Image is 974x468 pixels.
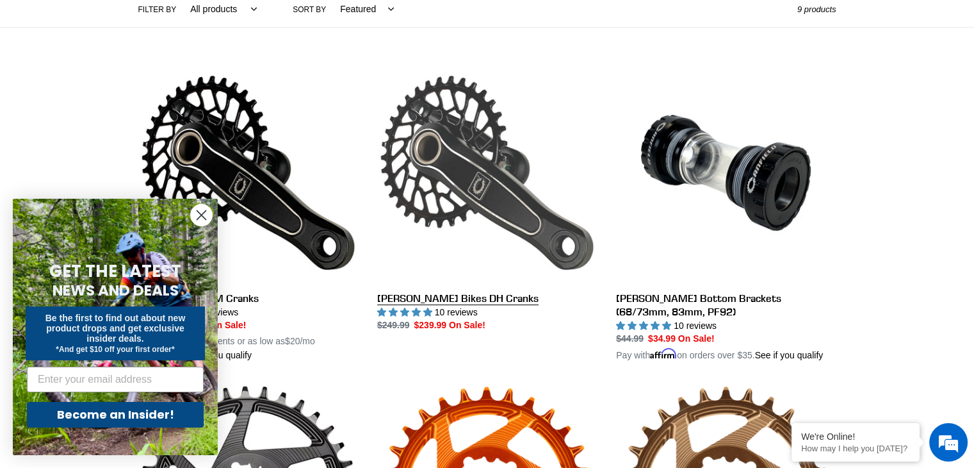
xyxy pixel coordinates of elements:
[797,4,836,14] span: 9 products
[190,204,213,226] button: Close dialog
[56,345,174,354] span: *And get $10 off your first order*
[801,444,910,453] p: How may I help you today?
[27,402,204,428] button: Become an Insider!
[138,4,177,15] label: Filter by
[49,260,181,283] span: GET THE LATEST
[45,313,186,344] span: Be the first to find out about new product drops and get exclusive insider deals.
[27,367,204,392] input: Enter your email address
[53,280,179,301] span: NEWS AND DEALS
[293,4,326,15] label: Sort by
[801,431,910,442] div: We're Online!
